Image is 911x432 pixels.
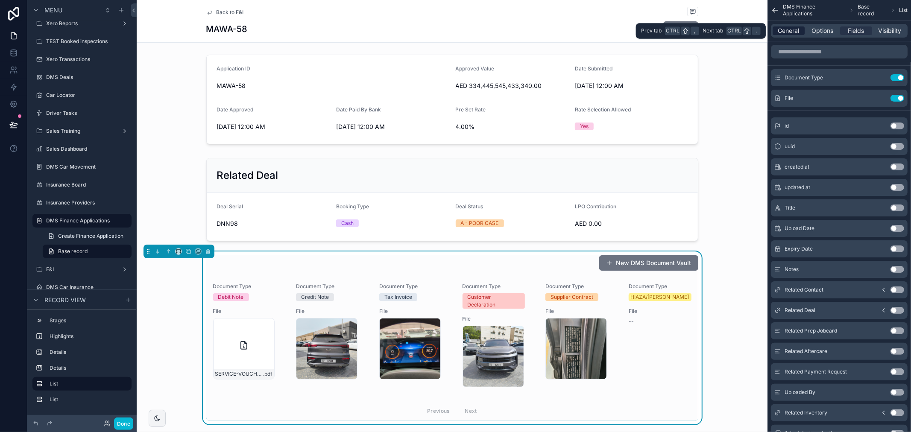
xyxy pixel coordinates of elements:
span: . [753,27,760,34]
div: Customer Declaration [468,293,520,309]
a: Car Locator [32,88,132,102]
span: Ctrl [665,26,680,35]
a: DMS Deals [32,70,132,84]
a: Document TypeHIAZA/[PERSON_NAME]File-- [622,276,698,394]
span: updated at [785,184,810,191]
label: Xero Transactions [46,56,130,63]
a: DMS Finance Applications [32,214,132,228]
span: File [379,308,442,315]
a: Back to F&I [206,9,244,16]
label: Xero Reports [46,20,118,27]
span: File [463,315,525,322]
span: Uploaded By [785,389,815,396]
span: created at [785,163,809,170]
label: Driver Tasks [46,110,130,117]
span: Prev tab [641,27,662,34]
span: General [778,26,800,35]
a: Driver Tasks [32,106,132,120]
span: Back to F&I [217,9,244,16]
label: DMS Car Insurance [46,284,130,291]
a: Xero Transactions [32,53,132,66]
span: Fields [848,26,864,35]
span: File [629,308,691,315]
a: TEST Booked inspections [32,35,132,48]
div: Tax Invoice [384,293,412,301]
label: Highlights [50,333,128,340]
a: Document TypeDebit NoteFileSERVICE-VOUCHER---AH00563.pdf [206,276,283,394]
div: Credit Note [301,293,329,301]
span: Document Type [296,283,359,290]
span: Related Aftercare [785,348,827,355]
span: Document Type [545,283,608,290]
span: , [691,27,698,34]
label: Details [50,365,128,371]
span: Title [785,204,795,211]
div: Debit Note [218,293,244,301]
a: Document TypeTax InvoiceFile [372,276,449,394]
a: Create Finance Application [43,229,132,243]
a: Document TypeCredit NoteFile [289,276,366,394]
label: DMS Deals [46,74,130,81]
span: Menu [44,6,62,15]
label: Insurance Board [46,181,130,188]
span: Base record [58,248,88,255]
span: File [545,308,608,315]
div: scrollable content [27,310,137,415]
h1: MAWA-58 [206,23,248,35]
span: Related Payment Request [785,368,847,375]
span: Upload Date [785,225,814,232]
span: Notes [785,266,799,273]
span: SERVICE-VOUCHER---AH00563 [215,371,264,377]
span: Visibility [879,26,902,35]
span: Base record [858,3,887,17]
a: DMS Car Movement [32,160,132,174]
label: Sales Dashboard [46,146,130,152]
label: List [50,380,125,387]
label: Details [50,349,128,356]
span: id [785,123,789,129]
span: File [296,308,359,315]
label: Stages [50,317,128,324]
span: Document Type [379,283,442,290]
a: Document TypeCustomer DeclarationFile [456,276,532,394]
a: F&I [32,263,132,276]
span: Record view [44,296,86,304]
span: File [785,95,793,102]
label: F&I [46,266,118,273]
span: Options [811,26,833,35]
label: List [50,396,128,403]
label: Car Locator [46,92,130,99]
button: Edit [663,21,698,37]
span: Ctrl [726,26,742,35]
a: Insurance Providers [32,196,132,210]
span: Related Prep Jobcard [785,327,837,334]
label: Sales Training [46,128,118,134]
a: DMS Car Insurance [32,280,132,294]
a: Insurance Board [32,178,132,192]
span: Document Type [629,283,691,290]
span: Related Inventory [785,409,827,416]
span: File [213,308,276,315]
span: Expiry Date [785,245,813,252]
a: Sales Dashboard [32,142,132,156]
span: .pdf [264,371,272,377]
span: Create Finance Application [58,233,123,239]
button: Done [114,417,133,430]
a: Document TypeSupplier ContractFile [539,276,615,394]
button: New DMS Document Vault [599,255,698,271]
a: Base record [43,245,132,258]
span: Document Type [463,283,525,290]
span: Related Deal [785,307,815,314]
span: Related Contact [785,286,823,293]
span: List [899,7,908,14]
label: DMS Car Movement [46,163,130,170]
span: Document Type [785,74,823,81]
label: DMS Finance Applications [46,217,126,224]
span: Next tab [703,27,723,34]
a: Sales Training [32,124,132,138]
span: uuid [785,143,795,150]
span: DMS Finance Applications [783,3,846,17]
label: Insurance Providers [46,199,130,206]
a: Xero Reports [32,17,132,30]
